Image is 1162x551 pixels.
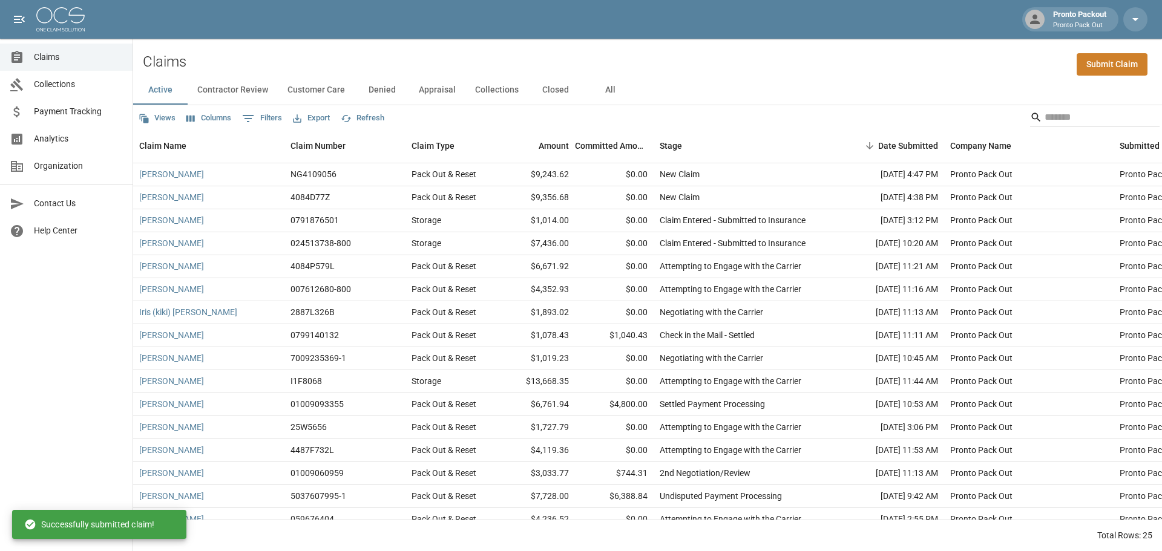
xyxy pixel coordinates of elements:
[290,283,351,295] div: 007612680-800
[660,490,782,502] div: Undisputed Payment Processing
[290,444,334,456] div: 4487F732L
[412,329,476,341] div: Pack Out & Reset
[835,416,944,439] div: [DATE] 3:06 PM
[290,109,333,128] button: Export
[496,439,575,462] div: $4,119.36
[950,306,1013,318] div: Pronto Pack Out
[412,237,441,249] div: Storage
[950,329,1013,341] div: Pronto Pack Out
[139,129,186,163] div: Claim Name
[412,490,476,502] div: Pack Out & Reset
[139,444,204,456] a: [PERSON_NAME]
[575,163,654,186] div: $0.00
[496,485,575,508] div: $7,728.00
[660,421,801,433] div: Attempting to Engage with the Carrier
[496,462,575,485] div: $3,033.77
[1097,529,1152,541] div: Total Rows: 25
[660,129,682,163] div: Stage
[412,306,476,318] div: Pack Out & Reset
[34,51,123,64] span: Claims
[660,352,763,364] div: Negotiating with the Carrier
[139,490,204,502] a: [PERSON_NAME]
[496,255,575,278] div: $6,671.92
[412,260,476,272] div: Pack Out & Reset
[950,421,1013,433] div: Pronto Pack Out
[412,398,476,410] div: Pack Out & Reset
[139,260,204,272] a: [PERSON_NAME]
[575,324,654,347] div: $1,040.43
[290,352,346,364] div: 7009235369-1
[34,197,123,210] span: Contact Us
[528,76,583,105] button: Closed
[950,260,1013,272] div: Pronto Pack Out
[835,209,944,232] div: [DATE] 3:12 PM
[950,513,1013,525] div: Pronto Pack Out
[355,76,409,105] button: Denied
[290,513,334,525] div: 059676404
[239,109,285,128] button: Show filters
[34,160,123,172] span: Organization
[290,398,344,410] div: 01009093355
[861,137,878,154] button: Sort
[139,306,237,318] a: Iris (kiki) [PERSON_NAME]
[290,329,339,341] div: 0799140132
[835,163,944,186] div: [DATE] 4:47 PM
[290,129,346,163] div: Claim Number
[143,53,186,71] h2: Claims
[34,132,123,145] span: Analytics
[34,105,123,118] span: Payment Tracking
[36,7,85,31] img: ocs-logo-white-transparent.png
[660,444,801,456] div: Attempting to Engage with the Carrier
[139,237,204,249] a: [PERSON_NAME]
[139,375,204,387] a: [PERSON_NAME]
[412,444,476,456] div: Pack Out & Reset
[835,393,944,416] div: [DATE] 10:53 AM
[950,375,1013,387] div: Pronto Pack Out
[290,214,339,226] div: 0791876501
[654,129,835,163] div: Stage
[575,255,654,278] div: $0.00
[188,76,278,105] button: Contractor Review
[950,352,1013,364] div: Pronto Pack Out
[950,444,1013,456] div: Pronto Pack Out
[290,375,322,387] div: I1F8068
[24,514,154,535] div: Successfully submitted claim!
[575,393,654,416] div: $4,800.00
[496,324,575,347] div: $1,078.43
[835,439,944,462] div: [DATE] 11:53 AM
[660,513,801,525] div: Attempting to Engage with the Carrier
[409,76,465,105] button: Appraisal
[950,237,1013,249] div: Pronto Pack Out
[575,209,654,232] div: $0.00
[284,129,405,163] div: Claim Number
[412,168,476,180] div: Pack Out & Reset
[878,129,938,163] div: Date Submitted
[412,214,441,226] div: Storage
[278,76,355,105] button: Customer Care
[290,191,330,203] div: 4084D77Z
[139,168,204,180] a: [PERSON_NAME]
[338,109,387,128] button: Refresh
[34,224,123,237] span: Help Center
[835,485,944,508] div: [DATE] 9:42 AM
[412,421,476,433] div: Pack Out & Reset
[139,191,204,203] a: [PERSON_NAME]
[496,278,575,301] div: $4,352.93
[583,76,637,105] button: All
[660,306,763,318] div: Negotiating with the Carrier
[575,232,654,255] div: $0.00
[290,421,327,433] div: 25W5656
[412,513,476,525] div: Pack Out & Reset
[660,329,755,341] div: Check in the Mail - Settled
[34,78,123,91] span: Collections
[835,370,944,393] div: [DATE] 11:44 AM
[465,76,528,105] button: Collections
[139,283,204,295] a: [PERSON_NAME]
[412,283,476,295] div: Pack Out & Reset
[496,393,575,416] div: $6,761.94
[660,467,750,479] div: 2nd Negotiation/Review
[1077,53,1147,76] a: Submit Claim
[575,186,654,209] div: $0.00
[835,186,944,209] div: [DATE] 4:38 PM
[412,191,476,203] div: Pack Out & Reset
